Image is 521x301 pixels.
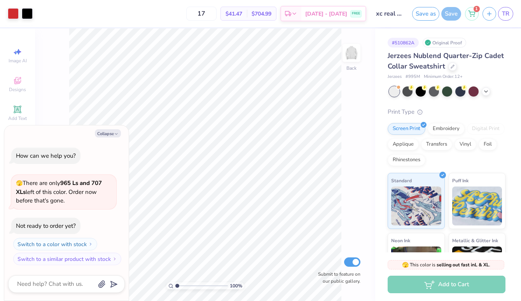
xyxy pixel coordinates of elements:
[388,51,504,71] span: Jerzees Nublend Quarter-Zip Cadet Collar Sweatshirt
[391,176,412,185] span: Standard
[406,74,420,80] span: # 995M
[455,139,476,150] div: Vinyl
[452,187,502,225] img: Puff Ink
[424,74,463,80] span: Minimum Order: 12 +
[344,45,359,61] img: Back
[474,6,480,12] span: 1
[388,74,402,80] span: Jerzees
[346,65,357,72] div: Back
[479,139,497,150] div: Foil
[16,179,102,204] span: There are only left of this color. Order now before that's gone.
[226,10,242,18] span: $41.47
[16,180,23,187] span: 🫣
[388,154,425,166] div: Rhinestones
[391,246,441,285] img: Neon Ink
[452,176,469,185] span: Puff Ink
[186,7,217,21] input: – –
[391,187,441,225] img: Standard
[452,236,498,245] span: Metallic & Glitter Ink
[230,282,242,289] span: 100 %
[314,271,360,285] label: Submit to feature on our public gallery.
[95,129,121,137] button: Collapse
[16,179,102,196] strong: 965 Ls and 707 XLs
[452,246,502,285] img: Metallic & Glitter Ink
[388,139,419,150] div: Applique
[305,10,347,18] span: [DATE] - [DATE]
[388,123,425,135] div: Screen Print
[8,115,27,121] span: Add Text
[9,86,26,93] span: Designs
[428,123,465,135] div: Embroidery
[388,38,419,48] div: # 510862A
[352,11,360,16] span: FREE
[88,242,93,246] img: Switch to a color with stock
[9,58,27,64] span: Image AI
[402,261,409,269] span: 🫣
[252,10,271,18] span: $704.99
[391,236,410,245] span: Neon Ink
[423,38,466,48] div: Original Proof
[437,262,489,268] strong: selling out fast in L & XL
[502,9,509,18] span: TR
[388,107,505,116] div: Print Type
[16,222,76,230] div: Not ready to order yet?
[402,261,490,268] span: This color is .
[498,7,513,21] a: TR
[467,123,505,135] div: Digital Print
[16,152,76,160] div: How can we help you?
[370,6,408,21] input: Untitled Design
[13,238,97,250] button: Switch to a color with stock
[112,257,117,261] img: Switch to a similar product with stock
[412,7,439,21] button: Save as
[421,139,452,150] div: Transfers
[13,253,121,265] button: Switch to a similar product with stock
